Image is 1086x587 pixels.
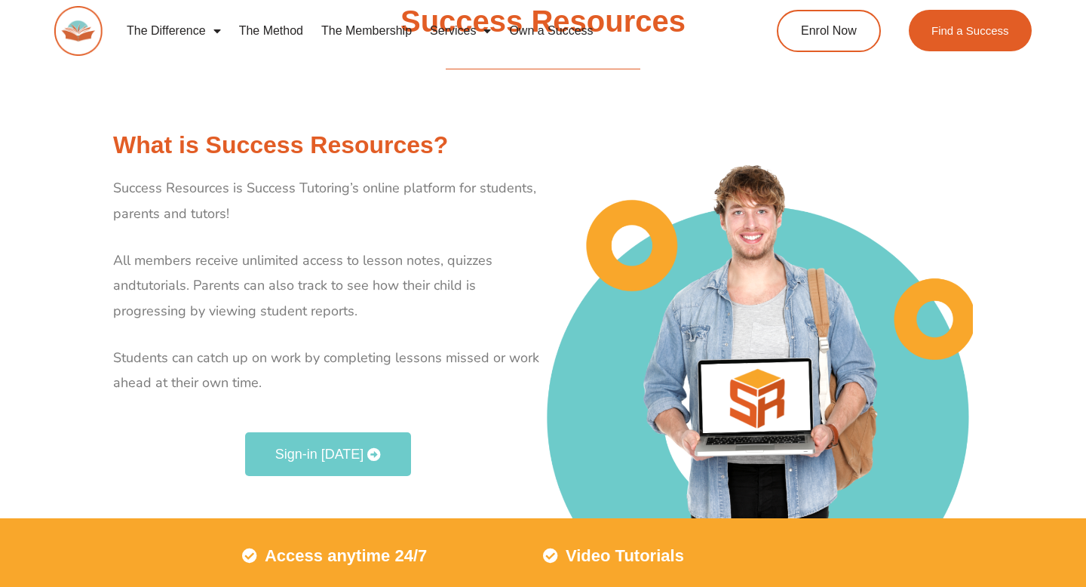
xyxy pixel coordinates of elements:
a: Find a Success [909,10,1032,51]
a: The Method [230,14,312,48]
a: Enrol Now [777,10,881,52]
a: Sign-in [DATE] [245,432,412,476]
p: Students can catch up on work by completing lessons missed or work ahead at their own time. [113,346,543,396]
span: Find a Success [931,25,1009,36]
span: Sign-in [DATE] [275,447,364,461]
a: The Difference [118,14,230,48]
p: tutorials. Parents can also track to see how their child is progressing by viewing student reports. [113,248,543,324]
img: Success Resources [543,88,973,518]
span: Video Tutorials [562,541,684,572]
span: All members receive unlimited access to lesson notes, quizzes and [113,251,492,294]
p: Success Resources is Success Tutoring’s online platform for students, parents and tutors! [113,176,543,226]
a: Services [421,14,500,48]
a: The Membership [312,14,421,48]
span: Enrol Now [801,25,857,37]
a: Own a Success [500,14,602,48]
h2: What is Success Resources? [113,130,543,161]
span: Access anytime 24/7 [261,541,427,572]
nav: Menu [118,14,721,48]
